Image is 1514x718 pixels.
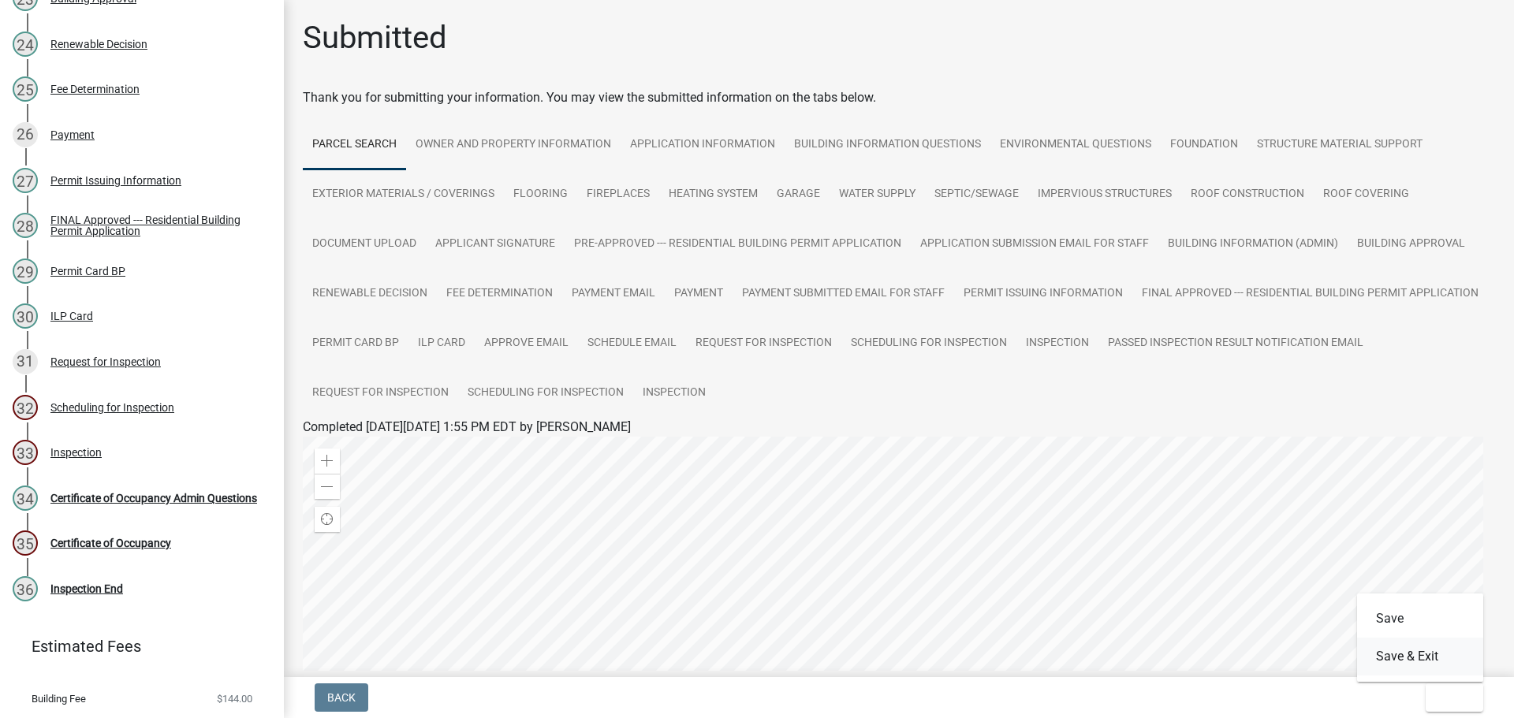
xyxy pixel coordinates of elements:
div: Certificate of Occupancy [50,538,171,549]
h1: Submitted [303,19,447,57]
div: 36 [13,576,38,601]
div: FINAL Approved --- Residential Building Permit Application [50,214,259,236]
a: Building Approval [1348,219,1475,270]
a: Roof Construction [1181,169,1314,220]
a: Foundation [1161,120,1247,170]
a: Permit Card BP [303,318,408,369]
div: Inspection End [50,583,123,594]
a: Building Information Questions [785,120,990,170]
a: Applicant Signature [426,219,565,270]
div: Find my location [315,507,340,532]
a: Fireplaces [577,169,659,220]
div: Renewable Decision [50,39,147,50]
a: Passed Inspection Result Notification Email [1098,318,1373,369]
div: 31 [13,349,38,374]
div: Fee Determination [50,84,140,95]
div: Exit [1357,593,1483,682]
a: Request for Inspection [303,368,458,419]
a: Parcel search [303,120,406,170]
div: Payment [50,129,95,140]
div: Permit Issuing Information [50,175,181,186]
a: Payment [665,269,733,319]
a: ILP Card [408,318,475,369]
div: Permit Card BP [50,266,125,277]
div: 29 [13,259,38,284]
a: Building Information (Admin) [1158,219,1348,270]
a: Garage [767,169,830,220]
a: Request for Inspection [686,318,841,369]
div: 28 [13,213,38,238]
a: Owner and Property Information [406,120,621,170]
a: Payment Email [562,269,665,319]
a: Schedule Email [578,318,686,369]
span: Exit [1438,691,1461,704]
a: Structure Material Support [1247,120,1432,170]
div: 25 [13,76,38,102]
div: Scheduling for Inspection [50,402,174,413]
div: Thank you for submitting your information. You may view the submitted information on the tabs below. [303,88,1495,107]
div: 32 [13,395,38,420]
a: Estimated Fees [13,631,259,662]
a: Fee Determination [437,269,562,319]
a: Permit Issuing Information [954,269,1132,319]
a: Heating System [659,169,767,220]
a: Environmental Questions [990,120,1161,170]
a: Document Upload [303,219,426,270]
span: Back [327,691,356,704]
a: Inspection [1016,318,1098,369]
div: 27 [13,168,38,193]
div: Request for Inspection [50,356,161,367]
a: Application Information [621,120,785,170]
a: Approve Email [475,318,578,369]
button: Save & Exit [1357,638,1483,675]
span: $144.00 [217,694,252,704]
div: Inspection [50,447,102,458]
div: 24 [13,32,38,57]
a: Flooring [504,169,577,220]
div: Zoom out [315,474,340,499]
button: Back [315,683,368,712]
a: FINAL Approved --- Residential Building Permit Application [1132,269,1488,319]
a: Impervious Structures [1028,169,1181,220]
a: Payment Submitted Email For Staff [733,269,954,319]
button: Exit [1426,683,1483,712]
a: Inspection [633,368,715,419]
div: 35 [13,530,38,556]
div: 33 [13,440,38,465]
a: Renewable Decision [303,269,437,319]
span: Building Fee [32,694,86,704]
div: 34 [13,485,38,511]
div: Certificate of Occupancy Admin Questions [50,493,257,504]
a: Scheduling for Inspection [841,318,1016,369]
a: Scheduling for Inspection [458,368,633,419]
div: 26 [13,122,38,147]
div: 30 [13,303,38,329]
span: Completed [DATE][DATE] 1:55 PM EDT by [PERSON_NAME] [303,419,631,434]
a: Pre-Approved --- Residential Building Permit Application [565,219,911,270]
a: Septic/Sewage [925,169,1028,220]
a: Application Submission Email for Staff [911,219,1158,270]
a: Water Supply [830,169,925,220]
button: Save [1357,600,1483,638]
div: Zoom in [315,448,340,474]
div: ILP Card [50,311,93,322]
a: Roof Covering [1314,169,1419,220]
a: Exterior Materials / Coverings [303,169,504,220]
